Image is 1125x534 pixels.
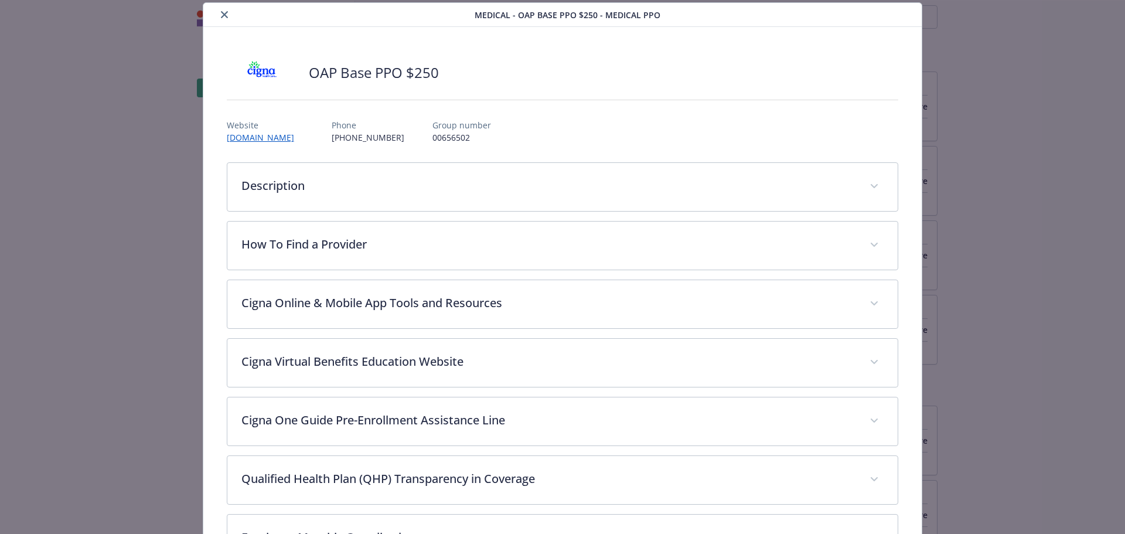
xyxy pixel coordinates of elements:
[227,456,898,504] div: Qualified Health Plan (QHP) Transparency in Coverage
[227,132,304,143] a: [DOMAIN_NAME]
[475,9,660,21] span: Medical - OAP Base PPO $250 - Medical PPO
[332,119,404,131] p: Phone
[227,119,304,131] p: Website
[241,470,856,488] p: Qualified Health Plan (QHP) Transparency in Coverage
[241,411,856,429] p: Cigna One Guide Pre-Enrollment Assistance Line
[241,353,856,370] p: Cigna Virtual Benefits Education Website
[227,397,898,445] div: Cigna One Guide Pre-Enrollment Assistance Line
[432,131,491,144] p: 00656502
[227,339,898,387] div: Cigna Virtual Benefits Education Website
[332,131,404,144] p: [PHONE_NUMBER]
[217,8,231,22] button: close
[309,63,439,83] h2: OAP Base PPO $250
[227,280,898,328] div: Cigna Online & Mobile App Tools and Resources
[241,294,856,312] p: Cigna Online & Mobile App Tools and Resources
[241,236,856,253] p: How To Find a Provider
[241,177,856,195] p: Description
[227,222,898,270] div: How To Find a Provider
[227,55,297,90] img: CIGNA
[432,119,491,131] p: Group number
[227,163,898,211] div: Description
